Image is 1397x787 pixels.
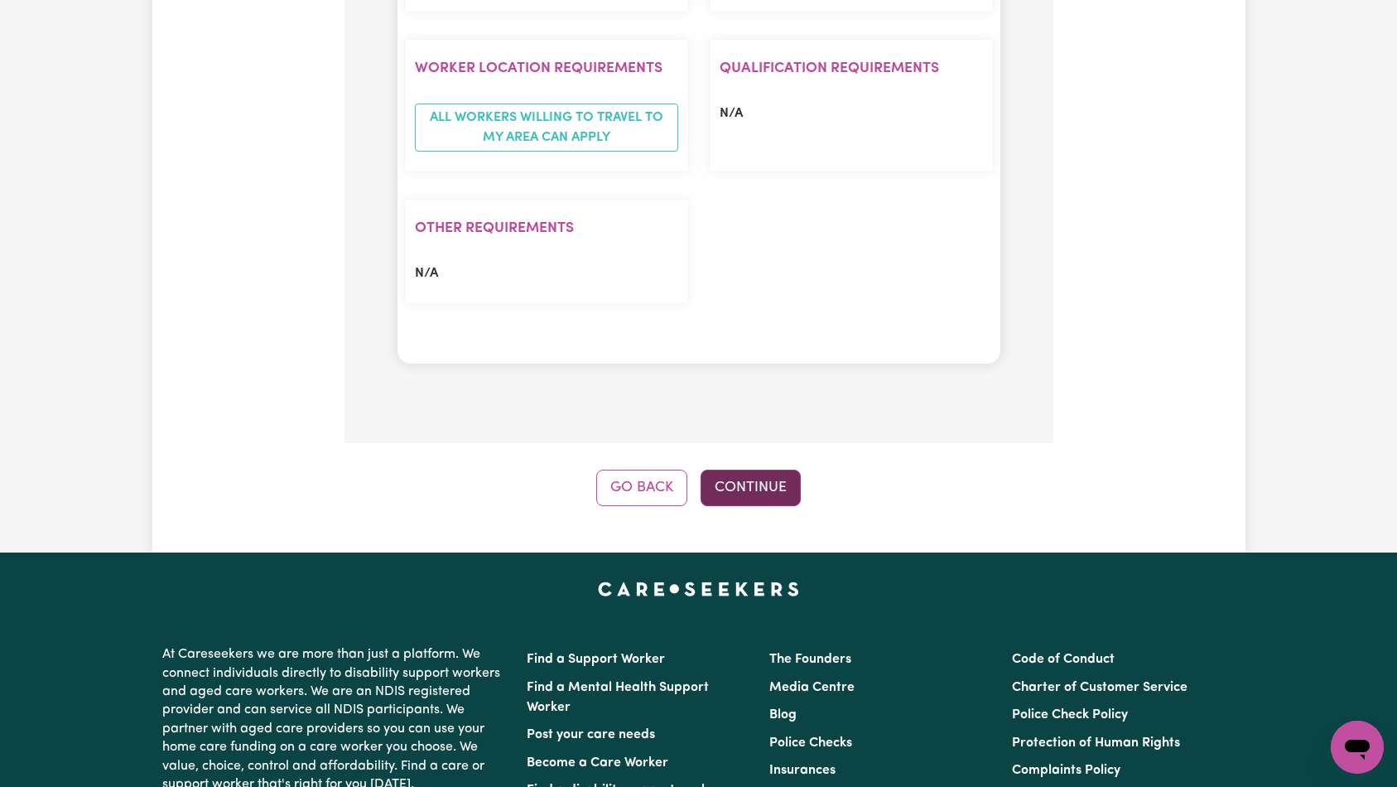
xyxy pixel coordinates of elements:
a: The Founders [769,653,851,666]
a: Find a Mental Health Support Worker [527,681,709,714]
a: Find a Support Worker [527,653,665,666]
a: Police Checks [769,736,852,750]
a: Become a Care Worker [527,756,668,770]
span: All workers willing to travel to my area can apply [415,104,678,152]
a: Insurances [769,764,836,777]
a: Post your care needs [527,728,655,741]
a: Charter of Customer Service [1012,681,1187,694]
a: Careseekers home page [598,582,799,596]
a: Code of Conduct [1012,653,1115,666]
h2: Qualification requirements [720,60,983,77]
a: Protection of Human Rights [1012,736,1180,750]
button: Continue [701,470,801,506]
span: N/A [720,107,743,120]
h2: Worker location requirements [415,60,678,77]
h2: Other requirements [415,220,678,237]
button: Go Back [596,470,687,506]
a: Police Check Policy [1012,708,1128,722]
iframe: Button to launch messaging window [1331,721,1384,774]
a: Media Centre [769,681,855,694]
a: Blog [769,708,797,722]
a: Complaints Policy [1012,764,1120,777]
span: N/A [415,267,438,280]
